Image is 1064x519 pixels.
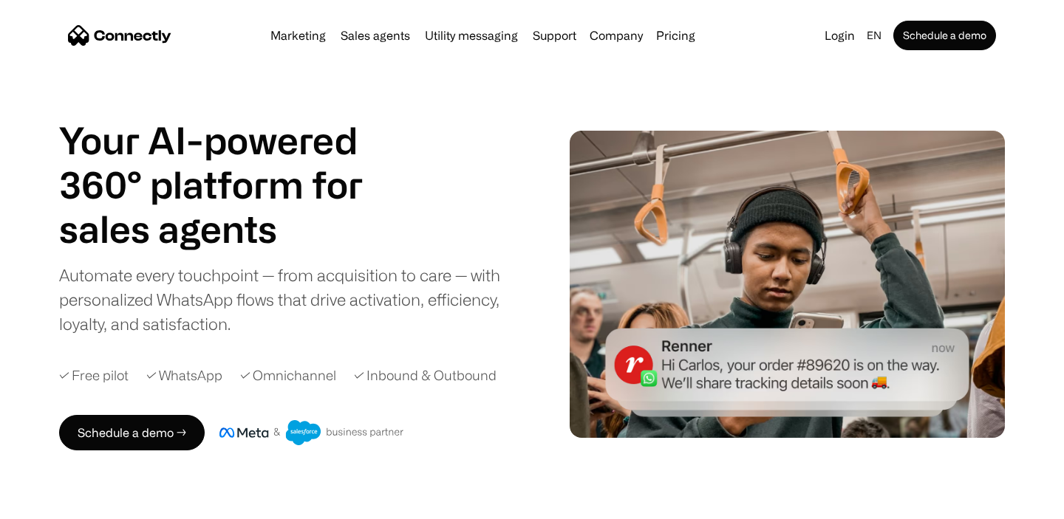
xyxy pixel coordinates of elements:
[240,365,336,385] div: ✓ Omnichannel
[819,25,861,46] a: Login
[335,30,416,41] a: Sales agents
[15,492,89,514] aside: Language selected: English
[68,24,171,47] a: home
[59,207,399,251] div: carousel
[354,365,497,385] div: ✓ Inbound & Outbound
[30,493,89,514] ul: Language list
[419,30,524,41] a: Utility messaging
[59,207,399,251] h1: sales agents
[867,25,881,46] div: en
[59,118,399,207] h1: Your AI-powered 360° platform for
[650,30,701,41] a: Pricing
[59,207,399,251] div: 4 of 4
[146,365,222,385] div: ✓ WhatsApp
[893,21,996,50] a: Schedule a demo
[585,25,647,46] div: Company
[861,25,890,46] div: en
[219,420,404,445] img: Meta and Salesforce business partner badge.
[59,365,129,385] div: ✓ Free pilot
[59,263,525,336] div: Automate every touchpoint — from acquisition to care — with personalized WhatsApp flows that driv...
[59,415,205,450] a: Schedule a demo →
[527,30,582,41] a: Support
[265,30,332,41] a: Marketing
[590,25,643,46] div: Company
